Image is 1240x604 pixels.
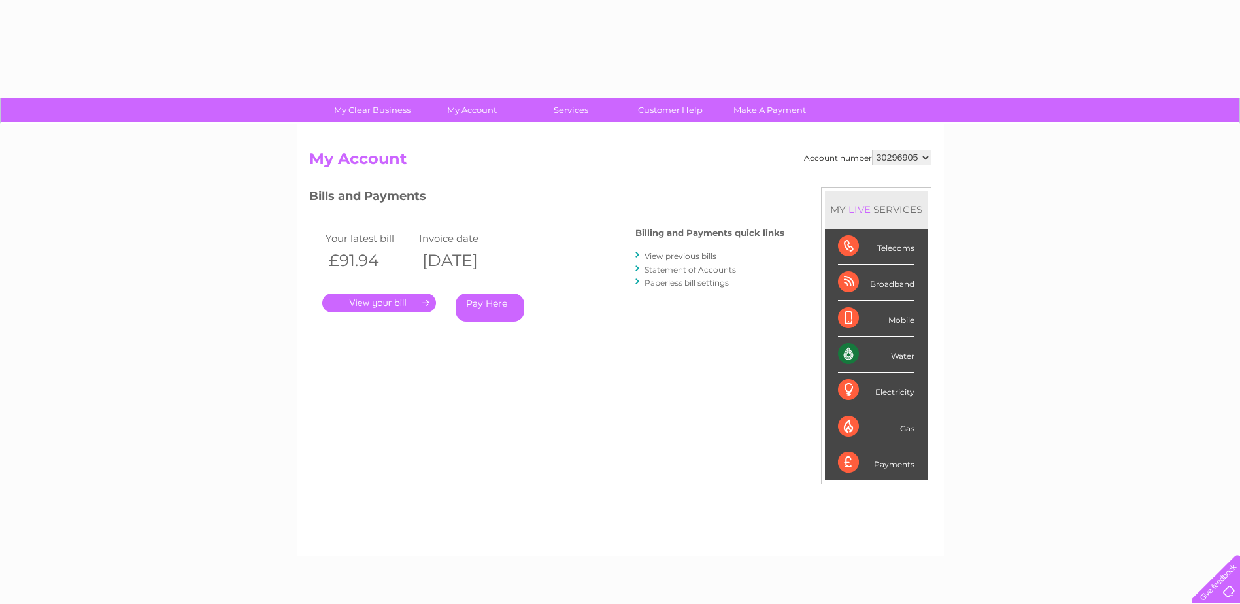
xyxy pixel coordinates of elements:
[645,251,716,261] a: View previous bills
[309,187,784,210] h3: Bills and Payments
[322,247,416,274] th: £91.94
[838,229,914,265] div: Telecoms
[322,229,416,247] td: Your latest bill
[716,98,824,122] a: Make A Payment
[616,98,724,122] a: Customer Help
[804,150,931,165] div: Account number
[838,373,914,409] div: Electricity
[635,228,784,238] h4: Billing and Payments quick links
[416,229,510,247] td: Invoice date
[645,278,729,288] a: Paperless bill settings
[838,301,914,337] div: Mobile
[645,265,736,275] a: Statement of Accounts
[838,409,914,445] div: Gas
[418,98,526,122] a: My Account
[846,203,873,216] div: LIVE
[838,445,914,480] div: Payments
[309,150,931,175] h2: My Account
[416,247,510,274] th: [DATE]
[318,98,426,122] a: My Clear Business
[838,337,914,373] div: Water
[838,265,914,301] div: Broadband
[456,294,524,322] a: Pay Here
[517,98,625,122] a: Services
[322,294,436,312] a: .
[825,191,928,228] div: MY SERVICES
